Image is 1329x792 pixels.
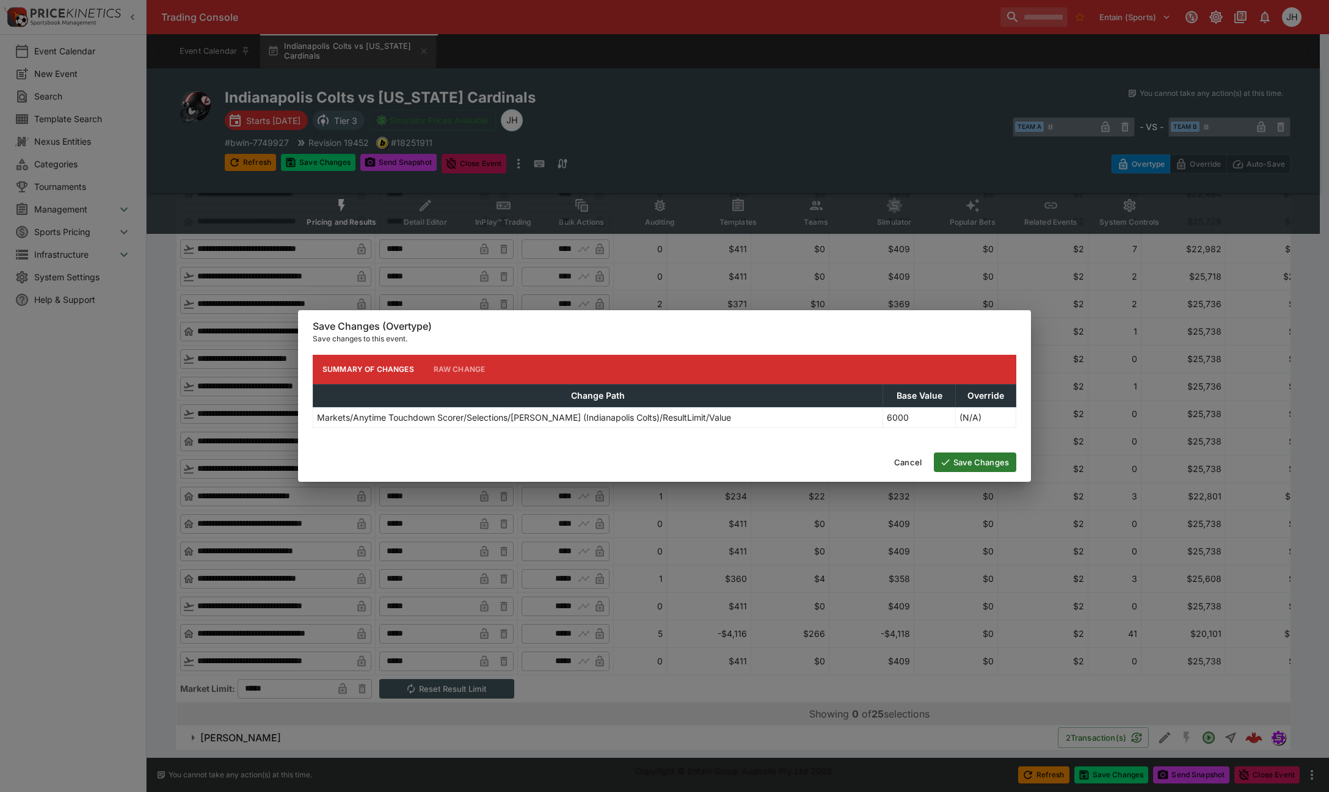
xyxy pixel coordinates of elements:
td: (N/A) [956,407,1016,427]
h6: Save Changes (Overtype) [313,320,1016,333]
th: Change Path [313,384,883,407]
button: Raw Change [424,355,495,384]
button: Summary of Changes [313,355,424,384]
button: Cancel [887,452,929,472]
td: 6000 [883,407,956,427]
button: Save Changes [934,452,1016,472]
th: Base Value [883,384,956,407]
p: Markets/Anytime Touchdown Scorer/Selections/[PERSON_NAME] (Indianapolis Colts)/ResultLimit/Value [317,411,731,424]
th: Override [956,384,1016,407]
p: Save changes to this event. [313,333,1016,345]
